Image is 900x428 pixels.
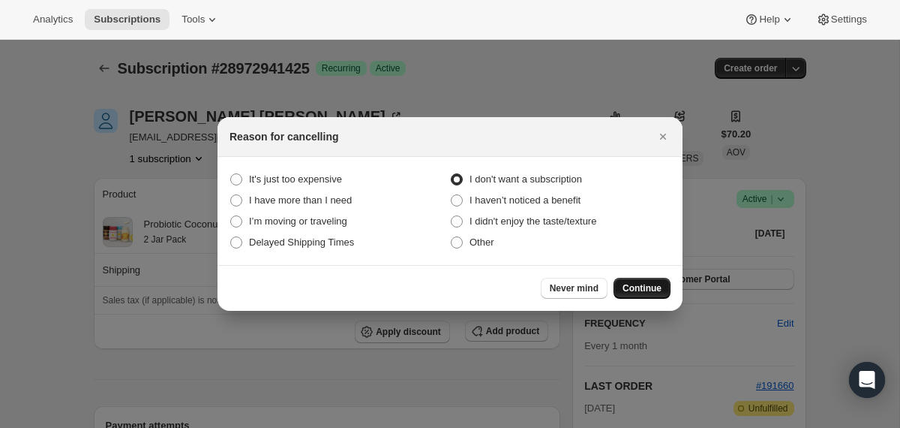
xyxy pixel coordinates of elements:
div: Open Intercom Messenger [849,362,885,398]
button: Subscriptions [85,9,169,30]
span: Continue [622,282,661,294]
button: Continue [613,278,670,299]
span: Help [759,14,779,26]
span: I haven’t noticed a benefit [469,194,580,206]
button: Never mind [541,278,607,299]
span: Never mind [550,282,598,294]
button: Analytics [24,9,82,30]
span: Tools [181,14,205,26]
span: Other [469,237,494,248]
span: Delayed Shipping Times [249,237,354,248]
button: Close [652,126,673,147]
button: Help [735,9,803,30]
button: Settings [807,9,876,30]
span: I’m moving or traveling [249,216,347,227]
span: I don't want a subscription [469,173,582,185]
span: I have more than I need [249,194,352,206]
span: Analytics [33,14,73,26]
span: Subscriptions [94,14,160,26]
span: I didn't enjoy the taste/texture [469,216,596,227]
span: Settings [831,14,867,26]
h2: Reason for cancelling [229,129,338,144]
button: Tools [172,9,229,30]
span: It's just too expensive [249,173,342,185]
